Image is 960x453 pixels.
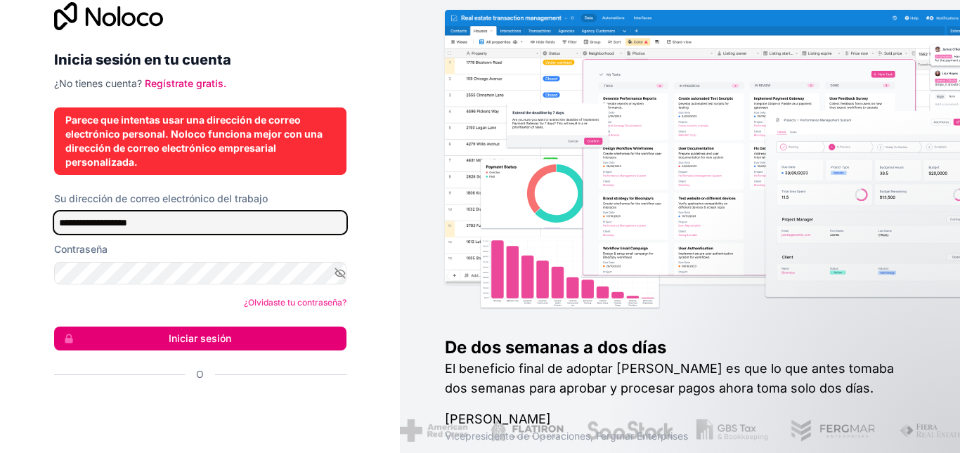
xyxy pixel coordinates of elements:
[445,412,551,426] font: [PERSON_NAME]
[398,419,467,442] img: /activos/cruz-roja-americana-BAupjrZR.png
[54,327,346,350] button: Iniciar sesión
[445,430,590,442] font: Vicepresidente de Operaciones
[169,332,231,344] font: Iniciar sesión
[590,430,593,442] font: ,
[54,192,268,204] font: Su dirección de correo electrónico del trabajo
[54,211,346,234] input: Dirección de correo electrónico
[445,337,666,357] font: De dos semanas a dos días
[54,77,142,89] font: ¿No tienes cuenta?
[196,368,204,380] font: O
[54,51,231,68] font: Inicia sesión en tu cuenta
[47,397,342,428] iframe: Botón Iniciar sesión con Google
[54,243,108,255] font: Contraseña
[145,77,226,89] a: Regístrate gratis.
[244,297,346,308] a: ¿Olvidaste tu contraseña?
[65,114,323,168] font: Parece que intentas usar una dirección de correo electrónico personal. Noloco funciona mejor con ...
[54,262,346,284] input: Contraseña
[596,430,688,442] font: Fergmar Enterprises
[679,348,960,446] iframe: Mensaje de notificaciones del intercomunicador
[445,361,894,395] font: El beneficio final de adoptar [PERSON_NAME] es que lo que antes tomaba dos semanas para aprobar y...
